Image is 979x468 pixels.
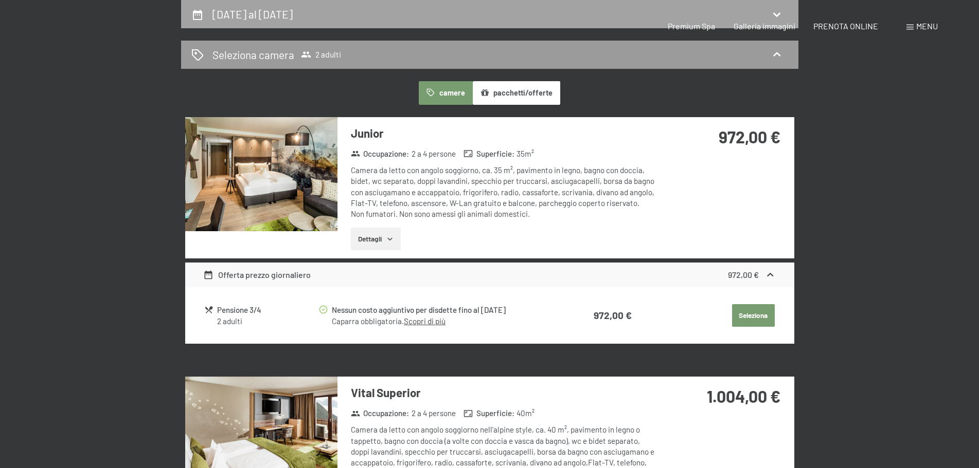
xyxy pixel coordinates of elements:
a: Scopri di più [404,316,446,326]
strong: Occupazione : [351,148,410,159]
a: Galleria immagini [734,21,795,31]
img: mss_renderimg.php [185,117,337,231]
strong: Superficie : [464,148,514,159]
strong: 1.004,00 € [707,386,780,406]
strong: Occupazione : [351,408,410,419]
span: 2 a 4 persone [412,408,456,419]
span: 35 m² [517,148,534,159]
h3: Vital Superior [351,385,657,401]
strong: 972,00 € [719,127,780,146]
button: Seleziona [732,304,775,327]
span: 2 adulti [301,49,341,60]
div: Caparra obbligatoria. [332,316,546,327]
div: Offerta prezzo giornaliero972,00 € [185,263,794,287]
strong: 972,00 € [594,309,632,321]
button: pacchetti/offerte [473,81,560,105]
div: Pensione 3/4 [217,304,317,316]
h2: [DATE] al [DATE] [212,8,293,21]
h2: Seleziona camera [212,47,294,62]
div: Offerta prezzo giornaliero [203,269,311,281]
strong: 972,00 € [728,270,759,279]
a: PRENOTA ONLINE [813,21,878,31]
button: Dettagli [351,228,401,250]
strong: Superficie : [464,408,514,419]
div: 2 adulti [217,316,317,327]
span: 40 m² [517,408,535,419]
h3: Junior [351,125,657,141]
button: camere [419,81,472,105]
div: Camera da letto con angolo soggiorno, ca. 35 m², pavimento in legno, bagno con doccia, bidet, wc ... [351,165,657,219]
span: 2 a 4 persone [412,148,456,159]
a: Premium Spa [668,21,715,31]
span: Menu [916,21,938,31]
div: Nessun costo aggiuntivo per disdette fino al [DATE] [332,304,546,316]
